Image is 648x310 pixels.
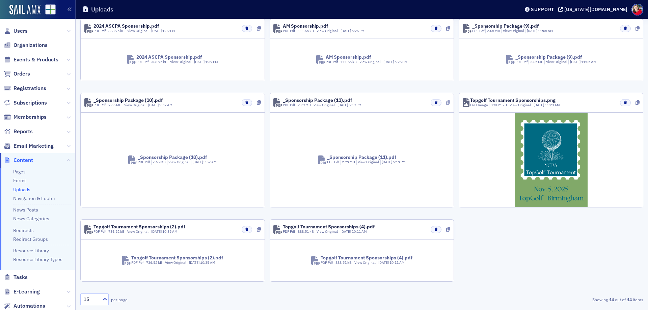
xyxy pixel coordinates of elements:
div: AM Sponsorship.pdf [326,55,371,59]
div: 111.65 kB [339,59,357,65]
span: [DATE] [378,260,389,265]
a: Content [4,157,33,164]
span: [DATE] [341,28,352,33]
a: Email Marketing [4,142,54,150]
span: 10:35 AM [200,260,215,265]
span: 10:11 AM [389,260,405,265]
div: 2.79 MB [341,160,355,165]
a: View Original [317,229,338,234]
a: View Original [127,229,148,234]
span: 10:11 AM [352,229,367,234]
div: 736.52 kB [107,229,125,234]
span: Tasks [13,274,28,281]
a: View Homepage [40,4,56,16]
span: 5:26 PM [352,28,364,33]
a: Navigation & Footer [13,195,55,201]
label: per page [111,297,128,303]
span: [DATE] [151,229,162,234]
a: Orders [4,70,30,78]
span: 5:19 PM [393,160,406,164]
span: 10:35 AM [162,229,178,234]
a: Memberships [4,113,47,121]
a: Resource Library Types [13,256,62,262]
div: PDF Pdf [93,103,106,108]
a: Subscriptions [4,99,47,107]
span: [DATE] [341,229,352,234]
a: Events & Products [4,56,58,63]
div: 888.51 kB [334,260,352,265]
span: Memberships [13,113,47,121]
a: View Original [354,260,376,265]
div: 111.65 kB [296,28,314,34]
a: View Original [510,103,531,107]
div: PDF Pdf [283,103,295,108]
span: [DATE] [527,28,538,33]
a: News Posts [13,207,38,213]
h1: Uploads [91,5,113,13]
a: View Original [165,260,186,265]
span: 9:52 AM [159,103,172,107]
a: View Original [314,103,335,107]
div: 15 [84,296,99,303]
strong: 14 [626,297,633,303]
span: [DATE] [382,160,393,164]
div: PDF Pdf [326,59,338,65]
span: 11:23 AM [545,103,560,107]
span: [DATE] [570,59,581,64]
div: 2.79 MB [296,103,311,108]
button: [US_STATE][DOMAIN_NAME] [558,7,630,12]
div: PDF Pdf [131,260,143,265]
div: PDF Pdf [515,59,528,65]
a: Organizations [4,41,48,49]
a: News Categories [13,216,49,222]
a: Resource Library [13,248,49,254]
div: PDF Pdf [93,229,106,234]
span: Content [13,157,33,164]
div: 2.65 MB [107,103,122,108]
div: PDF Pdf [136,59,148,65]
span: Registrations [13,85,46,92]
div: [US_STATE][DOMAIN_NAME] [564,6,627,12]
a: Redirects [13,227,34,233]
a: Forms [13,177,27,184]
div: _Sponsorship Package (10).pdf [93,98,163,103]
div: _Sponsorship Package (11).pdf [283,98,352,103]
div: Showing out of items [460,297,643,303]
div: 2.65 MB [485,28,500,34]
div: 736.52 kB [145,260,163,265]
span: 5:26 PM [395,59,407,64]
div: PDF Pdf [93,28,106,34]
div: Topgolf Tournament Sponsorships (2).pdf [131,255,223,260]
a: View Original [546,59,567,64]
a: SailAMX [9,5,40,16]
div: PDF Pdf [321,260,333,265]
span: 1:39 PM [205,59,218,64]
div: _Sponsorship Package (11).pdf [327,155,396,160]
span: 1:39 PM [162,28,175,33]
a: Reports [4,128,33,135]
span: [DATE] [383,59,395,64]
a: Automations [4,302,45,310]
span: Subscriptions [13,99,47,107]
span: [DATE] [337,103,349,107]
span: Reports [13,128,33,135]
a: View Original [170,59,191,64]
span: Events & Products [13,56,58,63]
div: Topgolf Tournament Sponsorships (2).pdf [93,224,185,229]
a: View Original [503,28,524,33]
span: [DATE] [148,103,159,107]
span: Users [13,27,28,35]
img: SailAMX [45,4,56,15]
a: View Original [358,160,379,164]
div: 368.75 kB [150,59,168,65]
div: 2.65 MB [151,160,166,165]
div: PDF Pdf [283,229,295,234]
div: PNG Image [470,103,488,108]
span: Email Marketing [13,142,54,150]
a: View Original [124,103,145,107]
div: Topgolf Tournament Sponsorships (4).pdf [321,255,412,260]
div: PDF Pdf [327,160,339,165]
a: Users [4,27,28,35]
span: 5:19 PM [349,103,361,107]
div: 2024 ASCPA Sponsorship.pdf [93,24,159,28]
